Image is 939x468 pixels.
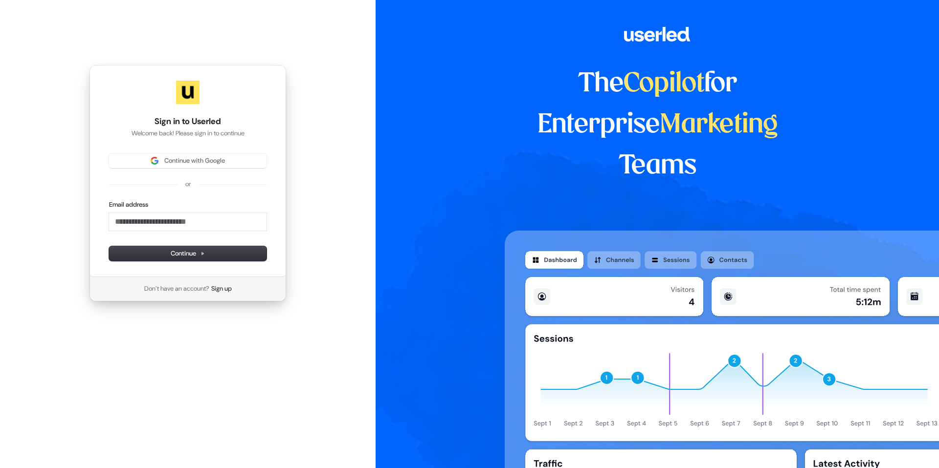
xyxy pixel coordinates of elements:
button: Continue [109,246,267,261]
span: Marketing [660,112,778,138]
h1: Sign in to Userled [109,116,267,128]
p: or [185,180,191,189]
h1: The for Enterprise Teams [505,64,810,187]
span: Don’t have an account? [144,284,209,293]
span: Continue with Google [164,156,225,165]
span: Continue [171,249,205,258]
a: Sign up [211,284,232,293]
button: Sign in with GoogleContinue with Google [109,153,267,168]
img: Userled [176,81,200,104]
p: Welcome back! Please sign in to continue [109,129,267,138]
img: Sign in with Google [151,157,158,165]
label: Email address [109,200,148,209]
span: Copilot [624,71,704,97]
